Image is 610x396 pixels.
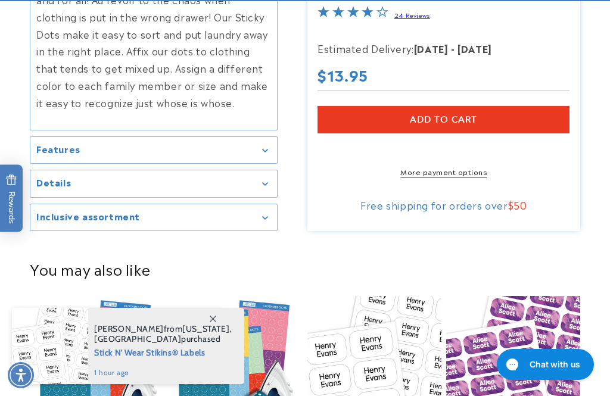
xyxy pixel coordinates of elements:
[36,176,71,188] h2: Details
[30,260,580,278] h2: You may also like
[457,41,492,55] strong: [DATE]
[410,115,477,126] span: Add to cart
[36,143,80,155] h2: Features
[30,170,277,197] summary: Details
[491,345,598,384] iframe: Gorgias live chat messenger
[94,324,232,344] span: from , purchased
[508,198,514,213] span: $
[513,198,527,213] span: 50
[94,333,181,344] span: [GEOGRAPHIC_DATA]
[36,210,140,222] h2: Inclusive assortment
[414,41,449,55] strong: [DATE]
[182,323,229,334] span: [US_STATE]
[94,367,232,378] span: 1 hour ago
[30,204,277,231] summary: Inclusive assortment
[318,7,388,21] span: 4.0-star overall rating
[451,41,455,55] strong: -
[94,344,232,359] span: Stick N' Wear Stikins® Labels
[318,40,569,57] p: Estimated Delivery:
[8,362,34,388] div: Accessibility Menu
[6,174,17,223] span: Rewards
[318,107,569,134] button: Add to cart
[318,66,368,85] span: $13.95
[394,11,430,20] a: 24 Reviews
[318,167,569,177] a: More payment options
[318,199,569,211] div: Free shipping for orders over
[30,137,277,164] summary: Features
[94,323,164,334] span: [PERSON_NAME]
